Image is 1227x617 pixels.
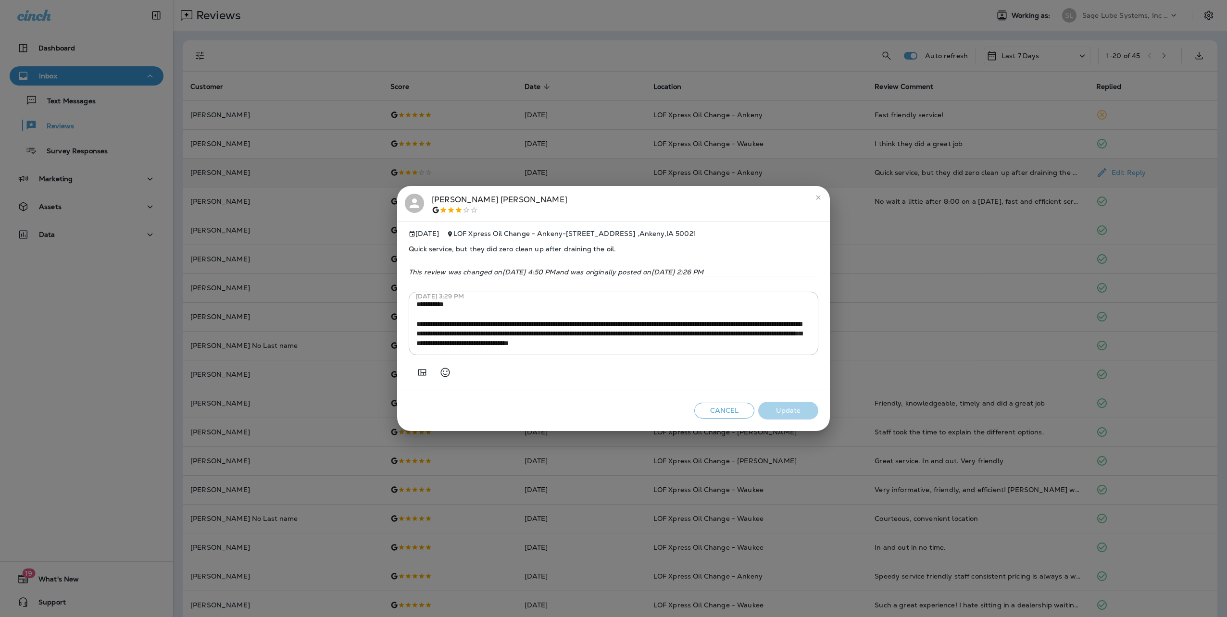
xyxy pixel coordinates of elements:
[409,268,818,276] p: This review was changed on [DATE] 4:50 PM
[413,363,432,382] button: Add in a premade template
[556,268,704,276] span: and was originally posted on [DATE] 2:26 PM
[409,230,439,238] span: [DATE]
[432,194,567,214] div: [PERSON_NAME] [PERSON_NAME]
[811,190,826,205] button: close
[409,237,818,260] span: Quick service, but they did zero clean up after draining the oil.
[694,403,754,419] button: Cancel
[436,363,455,382] button: Select an emoji
[453,229,696,238] span: LOF Xpress Oil Change - Ankeny - [STREET_ADDRESS] , Ankeny , IA 50021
